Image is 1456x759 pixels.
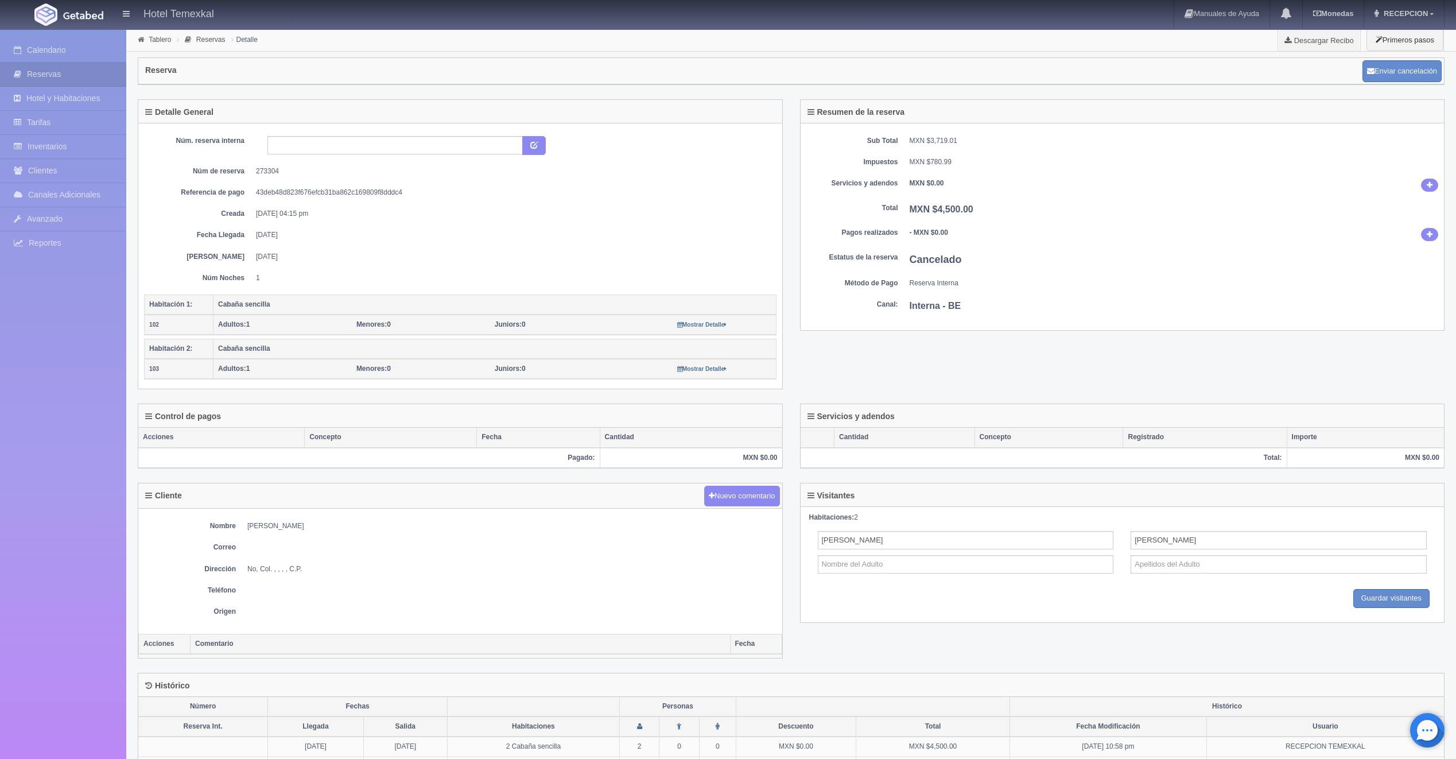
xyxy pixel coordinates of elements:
td: 2 Cabaña sencilla [447,737,619,757]
td: [DATE] 10:58 pm [1010,737,1207,757]
dt: Dirección [144,564,236,574]
b: Habitación 2: [149,344,192,353]
dd: [DATE] 04:15 pm [256,209,768,219]
strong: Adultos: [218,320,246,328]
small: Mostrar Detalle [677,366,727,372]
strong: Habitaciones: [809,513,855,521]
dt: Servicios y adendos [806,179,898,188]
h4: Resumen de la reserva [807,108,905,117]
dt: Teléfono [144,586,236,595]
dd: [DATE] [256,252,768,262]
strong: Juniors: [495,365,522,373]
dt: Creada [153,209,244,219]
input: Apellidos del Adulto [1131,555,1427,574]
td: MXN $0.00 [736,737,856,757]
dt: Sub Total [806,136,898,146]
strong: Menores: [356,320,387,328]
b: Cancelado [910,254,962,265]
a: Mostrar Detalle [677,320,727,328]
th: Llegada [268,717,363,737]
dd: MXN $3,719.01 [910,136,1439,146]
b: - MXN $0.00 [910,229,948,237]
th: Concepto [305,428,477,447]
span: RECEPCION [1381,9,1428,18]
h4: Visitantes [807,491,855,500]
dd: 43deb48d823f676efcb31ba862c169809f8dddc4 [256,188,768,198]
h4: Histórico [145,681,190,690]
a: Descargar Recibo [1278,29,1360,52]
button: Primeros pasos [1366,29,1443,51]
span: 0 [495,320,526,328]
th: Total: [801,448,1287,468]
dt: Correo [144,543,236,552]
span: 1 [218,365,250,373]
span: 1 [218,320,250,328]
th: Registrado [1123,428,1287,447]
td: 2 [619,737,659,757]
h4: Servicios y adendos [807,412,895,421]
th: Usuario [1206,717,1444,737]
th: Importe [1287,428,1444,447]
input: Nombre del Adulto [818,531,1114,549]
b: Interna - BE [910,301,961,311]
span: 0 [356,320,391,328]
a: Tablero [149,36,171,44]
input: Guardar visitantes [1353,589,1430,608]
b: Habitación 1: [149,300,192,308]
th: Descuento [736,717,856,737]
dt: Método de Pago [806,278,898,288]
th: Pagado: [138,448,600,468]
td: [DATE] [268,737,363,757]
th: Salida [363,717,447,737]
th: Habitaciones [447,717,619,737]
th: Total [856,717,1010,737]
button: Nuevo comentario [704,486,780,507]
h4: Hotel Temexkal [143,6,214,20]
dd: 273304 [256,166,768,176]
dt: [PERSON_NAME] [153,252,244,262]
span: 0 [356,365,391,373]
li: Detalle [228,34,261,45]
td: MXN $4,500.00 [856,737,1010,757]
dt: Impuestos [806,157,898,167]
dd: 1 [256,273,768,283]
dd: [PERSON_NAME] [247,521,776,531]
dt: Núm de reserva [153,166,244,176]
th: Número [138,697,268,717]
small: 103 [149,366,159,372]
b: MXN $4,500.00 [910,204,973,214]
dt: Nombre [144,521,236,531]
th: Fecha Modificación [1010,717,1207,737]
span: 0 [495,365,526,373]
strong: Juniors: [495,320,522,328]
input: Apellidos del Adulto [1131,531,1427,549]
small: 102 [149,322,159,328]
th: Cabaña sencilla [213,295,776,315]
b: MXN $0.00 [910,179,944,187]
a: Reservas [196,36,226,44]
dt: Estatus de la reserva [806,253,898,262]
th: Histórico [1010,697,1444,717]
strong: Adultos: [218,365,246,373]
dd: No, Col. , , , , C.P. [247,564,776,574]
button: Enviar cancelación [1362,60,1442,82]
th: MXN $0.00 [1287,448,1444,468]
dt: Pagos realizados [806,228,898,238]
th: Cantidad [834,428,975,447]
h4: Cliente [145,491,182,500]
dt: Núm Noches [153,273,244,283]
th: Comentario [191,634,731,655]
th: Personas [619,697,736,717]
td: RECEPCION TEMEXKAL [1206,737,1444,757]
a: Mostrar Detalle [677,365,727,373]
th: Fecha [730,634,782,655]
th: Concepto [974,428,1123,447]
th: Reserva Int. [138,717,268,737]
dd: [DATE] [256,230,768,240]
th: Cantidad [600,428,782,447]
th: MXN $0.00 [600,448,782,468]
input: Nombre del Adulto [818,555,1114,574]
img: Getabed [63,11,103,20]
dt: Fecha Llegada [153,230,244,240]
th: Acciones [139,634,191,655]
